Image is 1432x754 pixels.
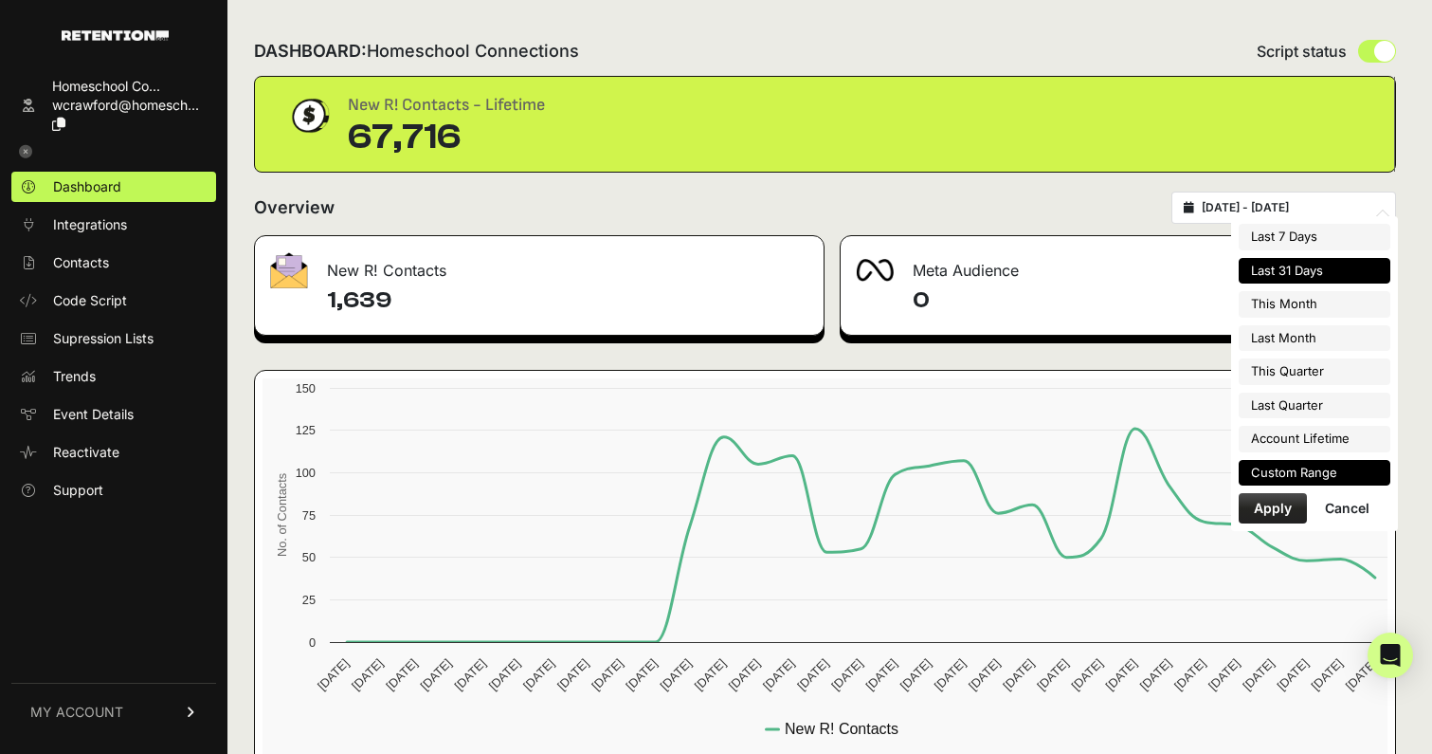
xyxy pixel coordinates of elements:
[856,259,894,282] img: fa-meta-2f981b61bb99beabf952f7030308934f19ce035c18b003e963880cc3fabeebb7.png
[53,367,96,386] span: Trends
[254,38,579,64] h2: DASHBOARD:
[11,285,216,316] a: Code Script
[349,656,386,693] text: [DATE]
[1343,656,1380,693] text: [DATE]
[794,656,831,693] text: [DATE]
[1171,656,1208,693] text: [DATE]
[1000,656,1037,693] text: [DATE]
[53,253,109,272] span: Contacts
[302,550,316,564] text: 50
[1257,40,1347,63] span: Script status
[11,172,216,202] a: Dashboard
[53,443,119,462] span: Reactivate
[348,92,545,119] div: New R! Contacts - Lifetime
[309,635,316,650] text: 0
[897,656,934,693] text: [DATE]
[1240,656,1277,693] text: [DATE]
[623,656,660,693] text: [DATE]
[520,656,557,693] text: [DATE]
[11,323,216,354] a: Supression Lists
[1239,224,1390,250] li: Last 7 Days
[452,656,489,693] text: [DATE]
[760,656,797,693] text: [DATE]
[53,177,121,196] span: Dashboard
[53,481,103,500] span: Support
[296,423,316,437] text: 125
[53,215,127,234] span: Integrations
[285,92,333,139] img: dollar-coin-05c43ed7efb7bc0c12610022525b4bbbb207c7efeef5aecc26f025e68dcafac9.png
[11,71,216,139] a: Homeschool Co... wcrawford@homesch...
[1034,656,1071,693] text: [DATE]
[692,656,729,693] text: [DATE]
[1239,258,1390,285] li: Last 31 Days
[841,236,1396,293] div: Meta Audience
[589,656,625,693] text: [DATE]
[863,656,900,693] text: [DATE]
[53,329,154,348] span: Supression Lists
[62,30,169,41] img: Retention.com
[302,593,316,607] text: 25
[1239,460,1390,487] li: Custom Range
[11,361,216,392] a: Trends
[1103,656,1140,693] text: [DATE]
[11,683,216,741] a: MY ACCOUNT
[1068,656,1105,693] text: [DATE]
[254,194,335,221] h2: Overview
[828,656,865,693] text: [DATE]
[1239,493,1307,524] button: Apply
[11,437,216,468] a: Reactivate
[11,248,216,278] a: Contacts
[1239,291,1390,318] li: This Month
[785,721,898,737] text: New R! Contacts
[1239,325,1390,352] li: Last Month
[52,77,208,96] div: Homeschool Co...
[296,466,316,480] text: 100
[11,475,216,506] a: Support
[315,656,352,693] text: [DATE]
[270,252,308,288] img: fa-envelope-19ae18322b30453b285274b1b8af3d052b27d846a4fbe8435d1a52b978f639a2.png
[11,210,216,240] a: Integrations
[30,703,123,722] span: MY ACCOUNT
[296,381,316,395] text: 150
[1274,656,1311,693] text: [DATE]
[1137,656,1174,693] text: [DATE]
[1239,426,1390,452] li: Account Lifetime
[348,119,545,156] div: 67,716
[1310,493,1385,524] button: Cancel
[275,473,289,557] text: No. of Contacts
[53,405,134,424] span: Event Details
[53,291,127,310] span: Code Script
[486,656,523,693] text: [DATE]
[302,508,316,523] text: 75
[383,656,420,693] text: [DATE]
[327,285,808,316] h4: 1,639
[726,656,763,693] text: [DATE]
[1205,656,1242,693] text: [DATE]
[417,656,454,693] text: [DATE]
[913,285,1381,316] h4: 0
[1239,393,1390,419] li: Last Quarter
[658,656,695,693] text: [DATE]
[932,656,969,693] text: [DATE]
[1368,633,1413,678] div: Open Intercom Messenger
[52,97,199,113] span: wcrawford@homesch...
[11,399,216,430] a: Event Details
[1309,656,1346,693] text: [DATE]
[255,236,824,293] div: New R! Contacts
[1239,359,1390,385] li: This Quarter
[367,41,579,61] span: Homeschool Connections
[554,656,591,693] text: [DATE]
[966,656,1003,693] text: [DATE]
